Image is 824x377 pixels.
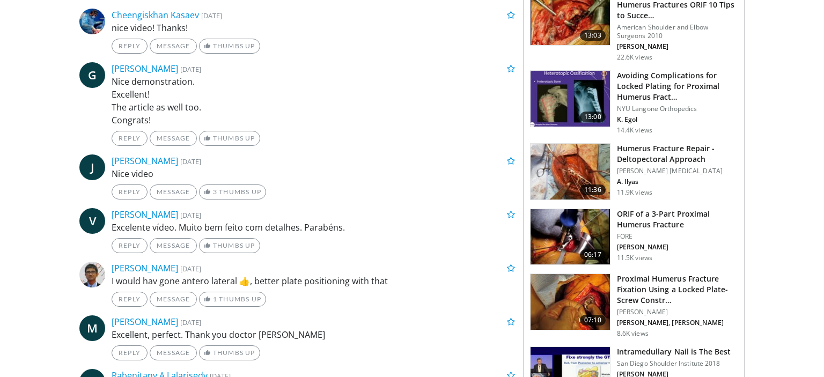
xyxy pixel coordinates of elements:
a: 11:36 Humerus Fracture Repair - Deltopectoral Approach [PERSON_NAME] [MEDICAL_DATA] A. Ilyas 11.9... [530,143,738,200]
img: Vx8lr-LI9TPdNKgn4xMDoxOjA4MTsiGN.150x105_q85_crop-smart_upscale.jpg [531,209,610,265]
p: 14.4K views [617,126,652,135]
small: [DATE] [180,317,201,327]
p: [PERSON_NAME], [PERSON_NAME] [617,319,738,327]
a: 3 Thumbs Up [199,184,266,199]
a: 1 Thumbs Up [199,292,266,307]
p: FORE [617,232,738,241]
p: Nice demonstration. Excellent! The article as well too. Congrats! [112,75,515,127]
a: 06:17 ORIF of a 3-Part Proximal Humerus Fracture FORE [PERSON_NAME] 11.5K views [530,209,738,265]
small: [DATE] [180,157,201,166]
p: [PERSON_NAME] [617,42,738,51]
a: [PERSON_NAME] [112,262,178,274]
small: [DATE] [180,210,201,220]
p: 11.5K views [617,254,652,262]
h3: Avoiding Complications for Locked Plating for Proximal Humerus Fract… [617,70,738,102]
p: [PERSON_NAME] [617,308,738,316]
a: Thumbs Up [199,238,260,253]
img: df5970b7-0e6d-4a7e-84fa-8e0b3bef5cb4.150x105_q85_crop-smart_upscale.jpg [531,274,610,330]
a: Message [150,292,197,307]
a: Thumbs Up [199,39,260,54]
p: nice video! Thanks! [112,21,515,34]
p: San Diego Shoulder Institute 2018 [617,359,731,368]
span: 13:00 [580,112,606,122]
h3: Intramedullary Nail is The Best [617,346,731,357]
p: A. Ilyas [617,178,738,186]
a: J [79,154,105,180]
p: [PERSON_NAME] [MEDICAL_DATA] [617,167,738,175]
span: 06:17 [580,249,606,260]
img: 14eb532a-29de-4700-9bed-a46ffd2ec262.150x105_q85_crop-smart_upscale.jpg [531,144,610,199]
img: egol_hum_1.png.150x105_q85_crop-smart_upscale.jpg [531,71,610,127]
p: Excelente vídeo. Muito bem feito com detalhes. Parabéns. [112,221,515,234]
p: I would hav gone antero lateral 👍, better plate positioning with that [112,275,515,287]
a: 07:10 Proximal Humerus Fracture Fixation Using a Locked Plate-Screw Constr… [PERSON_NAME] [PERSON... [530,273,738,338]
a: [PERSON_NAME] [112,316,178,328]
p: Nice video [112,167,515,180]
span: 1 [213,295,217,303]
a: M [79,315,105,341]
span: 13:03 [580,30,606,41]
img: Avatar [79,9,105,34]
small: [DATE] [201,11,222,20]
small: [DATE] [180,264,201,273]
a: [PERSON_NAME] [112,209,178,220]
h3: Humerus Fracture Repair - Deltopectoral Approach [617,143,738,165]
p: 11.9K views [617,188,652,197]
a: [PERSON_NAME] [112,155,178,167]
span: 3 [213,188,217,196]
a: V [79,208,105,234]
p: [PERSON_NAME] [617,243,738,252]
p: 22.6K views [617,53,652,62]
a: Thumbs Up [199,131,260,146]
a: Thumbs Up [199,345,260,360]
a: Message [150,131,197,146]
a: Reply [112,184,148,199]
h3: Proximal Humerus Fracture Fixation Using a Locked Plate-Screw Constr… [617,273,738,306]
span: 07:10 [580,315,606,326]
p: NYU Langone Orthopedics [617,105,738,113]
a: Cheengiskhan Kasaev [112,9,199,21]
p: 8.6K views [617,329,649,338]
a: Reply [112,292,148,307]
a: 13:00 Avoiding Complications for Locked Plating for Proximal Humerus Fract… NYU Langone Orthopedi... [530,70,738,135]
a: Message [150,184,197,199]
p: Excellent, perfect. Thank you doctor [PERSON_NAME] [112,328,515,341]
a: Message [150,39,197,54]
a: Reply [112,39,148,54]
a: Reply [112,131,148,146]
a: G [79,62,105,88]
a: Reply [112,345,148,360]
a: Message [150,238,197,253]
h3: ORIF of a 3-Part Proximal Humerus Fracture [617,209,738,230]
img: Avatar [79,262,105,287]
p: American Shoulder and Elbow Surgeons 2010 [617,23,738,40]
a: [PERSON_NAME] [112,63,178,75]
span: 11:36 [580,184,606,195]
a: Reply [112,238,148,253]
p: K. Egol [617,115,738,124]
small: [DATE] [180,64,201,74]
a: Message [150,345,197,360]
